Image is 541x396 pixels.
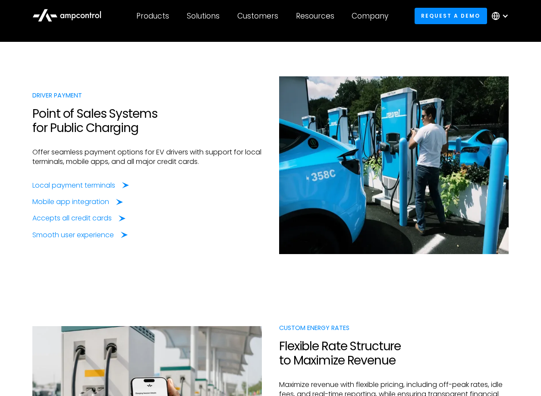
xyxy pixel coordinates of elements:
div: Resources [296,11,334,21]
div: Mobile app integration [32,197,109,207]
div: Accepts all credit cards [32,214,112,223]
div: Products [136,11,169,21]
div: Company [352,11,388,21]
div: Local payment terminals [32,181,115,190]
div: Customers [237,11,278,21]
a: Accepts all credit cards [32,214,126,223]
h2: Point of Sales Systems for Public Charging [32,107,262,135]
div: Solutions [187,11,220,21]
a: Mobile app integration [32,197,123,207]
div: Smooth user experience [32,230,114,240]
a: Smooth user experience [32,230,128,240]
div: DRIVER PAYMENT [32,91,262,100]
h2: Flexible Rate Structure to Maximize Revenue [279,339,509,368]
a: Request a demo [415,8,487,24]
a: Local payment terminals [32,181,129,190]
p: Offer seamless payment options for EV drivers with support for local terminals, mobile apps, and ... [32,148,262,167]
div: CUSTOM ENERGY RATES [279,323,509,333]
